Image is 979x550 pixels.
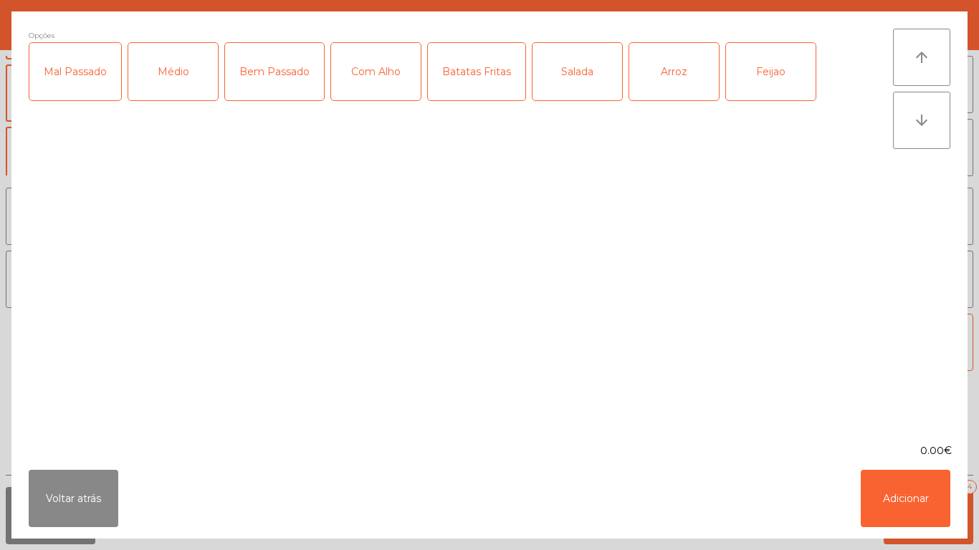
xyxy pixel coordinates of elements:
div: Salada [533,43,622,100]
button: Adicionar [861,470,950,527]
i: arrow_downward [913,112,930,129]
div: Mal Passado [29,43,121,100]
div: 0.00€ [11,443,968,458]
div: Médio [128,43,218,100]
button: arrow_upward [893,29,950,86]
div: Arroz [629,43,719,100]
div: Com Alho [331,43,421,100]
div: Feijao [726,43,816,100]
i: arrow_upward [913,49,930,66]
div: Batatas Fritas [428,43,525,100]
div: Bem Passado [225,43,324,100]
button: Voltar atrás [29,470,118,527]
button: arrow_downward [893,92,950,149]
span: Opções [29,29,54,42]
